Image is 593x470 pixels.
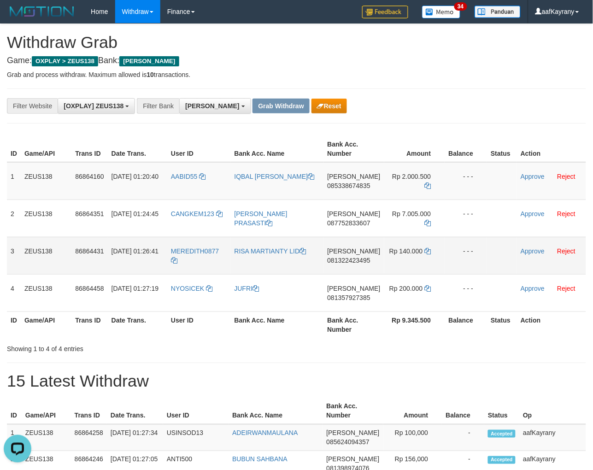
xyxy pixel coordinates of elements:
[521,285,545,292] a: Approve
[171,247,219,264] a: MEREDITH0877
[229,398,323,424] th: Bank Acc. Name
[445,136,487,162] th: Balance
[7,274,21,311] td: 4
[521,247,545,255] a: Approve
[231,311,324,338] th: Bank Acc. Name
[327,456,380,463] span: [PERSON_NAME]
[7,372,586,391] h1: 15 Latest Withdraw
[58,98,135,114] button: [OXPLAY] ZEUS138
[147,71,154,78] strong: 10
[521,210,545,217] a: Approve
[235,285,259,292] a: JUFRI
[487,311,517,338] th: Status
[71,398,107,424] th: Trans ID
[163,398,229,424] th: User ID
[484,398,519,424] th: Status
[7,311,21,338] th: ID
[7,162,21,200] td: 1
[112,210,159,217] span: [DATE] 01:24:45
[424,219,431,227] a: Copy 7005000 to clipboard
[119,56,179,66] span: [PERSON_NAME]
[235,173,315,180] a: IQBAL [PERSON_NAME]
[311,99,347,113] button: Reset
[108,136,167,162] th: Date Trans.
[71,424,107,451] td: 86864258
[7,136,21,162] th: ID
[327,439,370,446] span: Copy 085624094357 to clipboard
[383,424,442,451] td: Rp 100,000
[328,257,370,264] span: Copy 081322423495 to clipboard
[7,424,22,451] td: 1
[7,98,58,114] div: Filter Website
[558,285,576,292] a: Reject
[442,424,484,451] td: -
[4,4,31,31] button: Open LiveChat chat widget
[445,311,487,338] th: Balance
[7,237,21,274] td: 3
[232,456,288,463] a: BUBUN SAHBANA
[107,398,163,424] th: Date Trans.
[488,456,516,464] span: Accepted
[112,247,159,255] span: [DATE] 01:26:41
[75,247,104,255] span: 86864431
[21,162,71,200] td: ZEUS138
[64,102,123,110] span: [OXPLAY] ZEUS138
[7,398,22,424] th: ID
[185,102,239,110] span: [PERSON_NAME]
[7,5,77,18] img: MOTION_logo.png
[171,173,205,180] a: AABID55
[445,274,487,311] td: - - -
[383,398,442,424] th: Amount
[445,200,487,237] td: - - -
[328,173,381,180] span: [PERSON_NAME]
[384,311,445,338] th: Rp 9.345.500
[328,294,370,301] span: Copy 081357927385 to clipboard
[487,136,517,162] th: Status
[328,285,381,292] span: [PERSON_NAME]
[22,424,71,451] td: ZEUS138
[71,311,107,338] th: Trans ID
[21,274,71,311] td: ZEUS138
[389,285,423,292] span: Rp 200.000
[167,136,231,162] th: User ID
[521,173,545,180] a: Approve
[389,247,423,255] span: Rp 140.000
[107,424,163,451] td: [DATE] 01:27:34
[235,210,288,227] a: [PERSON_NAME] PRASASTI
[488,430,516,438] span: Accepted
[137,98,179,114] div: Filter Bank
[167,311,231,338] th: User ID
[442,398,484,424] th: Balance
[328,210,381,217] span: [PERSON_NAME]
[7,56,586,65] h4: Game: Bank:
[171,173,198,180] span: AABID55
[517,311,586,338] th: Action
[7,341,240,353] div: Showing 1 to 4 of 4 entries
[171,285,212,292] a: NYOSICEK
[392,210,431,217] span: Rp 7.005.000
[163,424,229,451] td: USINSOD13
[171,285,204,292] span: NYOSICEK
[179,98,251,114] button: [PERSON_NAME]
[232,429,298,437] a: ADEIRWANMAULANA
[235,247,306,255] a: RISA MARTIANTY LID
[324,136,384,162] th: Bank Acc. Number
[108,311,167,338] th: Date Trans.
[454,2,467,11] span: 34
[21,200,71,237] td: ZEUS138
[384,136,445,162] th: Amount
[328,247,381,255] span: [PERSON_NAME]
[327,429,380,437] span: [PERSON_NAME]
[424,247,431,255] a: Copy 140000 to clipboard
[252,99,309,113] button: Grab Withdraw
[7,200,21,237] td: 2
[21,136,71,162] th: Game/API
[21,311,71,338] th: Game/API
[21,237,71,274] td: ZEUS138
[475,6,521,18] img: panduan.png
[71,136,107,162] th: Trans ID
[171,210,223,217] a: CANGKEM123
[445,162,487,200] td: - - -
[324,311,384,338] th: Bank Acc. Number
[558,210,576,217] a: Reject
